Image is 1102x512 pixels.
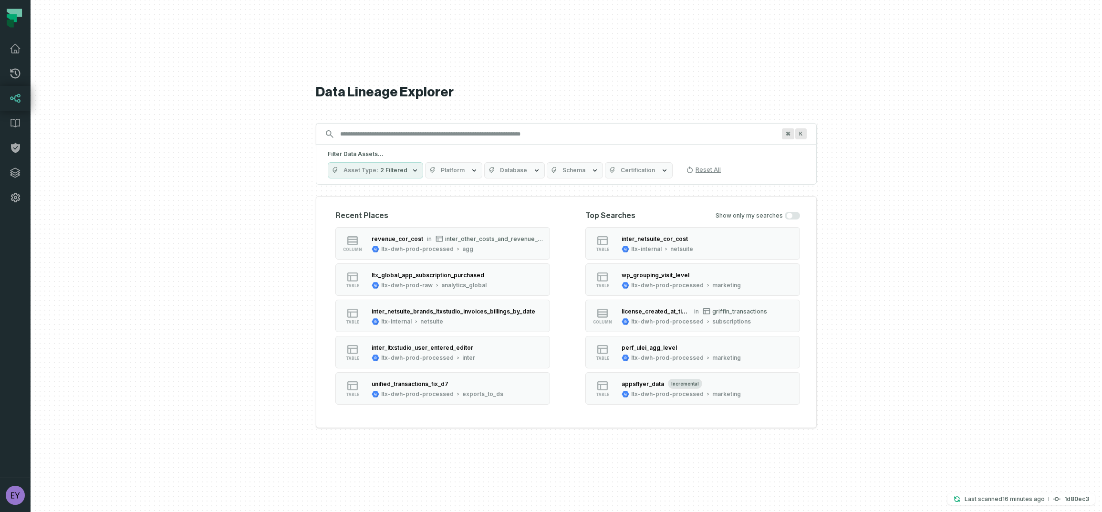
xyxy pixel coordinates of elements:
img: avatar of eyal [6,486,25,505]
h4: 1d80ec3 [1064,496,1089,502]
relative-time: Sep 8, 2025, 10:18 AM GMT+3 [1002,495,1045,502]
button: Last scanned[DATE] 10:18:32 AM1d80ec3 [947,493,1095,505]
p: Last scanned [965,494,1045,504]
span: Press ⌘ + K to focus the search bar [795,128,807,139]
h1: Data Lineage Explorer [316,84,817,101]
span: Press ⌘ + K to focus the search bar [782,128,794,139]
